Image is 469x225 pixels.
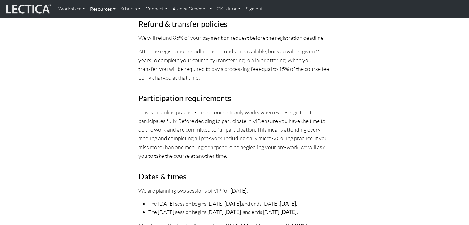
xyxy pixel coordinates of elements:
strong: [DATE], [224,200,242,207]
a: Atenea Giménez [170,2,214,15]
p: We are planning two sessions of ViP for [DATE]. [138,186,331,195]
a: Connect [143,2,170,15]
strong: [DATE] [280,200,296,207]
a: Schools [118,2,143,15]
h3: Dates & times [138,172,331,181]
a: Resources [88,2,118,15]
h3: Refund & transfer policies [138,19,331,29]
a: Workplace [56,2,88,15]
strong: [DATE]. [280,209,298,215]
p: This is an online practice-based course. It only works when every registrant participates fully. ... [138,108,331,160]
img: lecticalive [5,3,51,15]
a: Sign out [243,2,265,15]
li: The [DATE] session begins [DATE], , and ends [DATE], [148,208,331,216]
p: After the registration deadline, no refunds are available, but you will be given 2 years to compl... [138,47,331,82]
p: We will refund 85% of your payment on request before the registration deadline. [138,33,331,42]
li: The [DATE] session begins [DATE], and ends [DATE], . [148,200,331,208]
strong: [DATE] [224,209,241,215]
a: CKEditor [214,2,243,15]
h3: Participation requirements [138,93,331,103]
